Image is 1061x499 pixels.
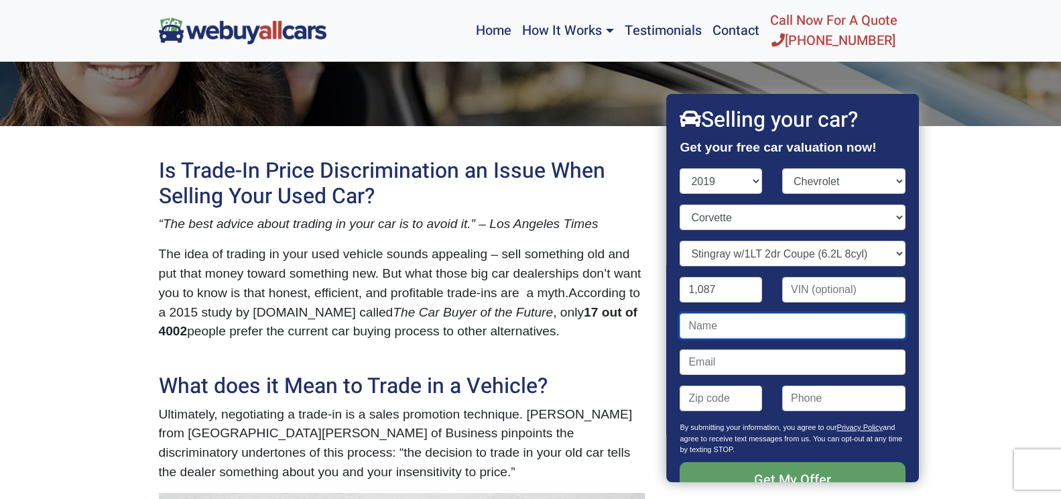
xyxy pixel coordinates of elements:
p: By submitting your information, you agree to our and agree to receive text messages from us. You ... [680,422,906,462]
input: Name [680,313,906,339]
span: , only [553,305,584,319]
a: Contact [707,5,765,56]
a: Home [471,5,517,56]
a: Privacy Policy [837,423,883,431]
h2: Is Trade-In Price Discrimination an Issue When Selling Your Used Car? [159,158,648,210]
input: Email [680,349,906,375]
span: “Th [159,217,178,231]
input: Get My Offer [680,462,906,498]
input: Zip code [680,386,763,411]
input: VIN (optional) [782,277,906,302]
input: Mileage [680,277,763,302]
a: Testimonials [619,5,707,56]
img: We Buy All Cars in NJ logo [159,17,326,44]
span: The idea of trading in your used vehicle sounds appealing – sell something old and put that money... [159,247,641,300]
span: people prefer the current car buying process to other alternatives. [187,324,560,338]
a: How It Works [517,5,619,56]
strong: Get your free car valuation now! [680,140,877,154]
span: e best advice about trading in your car is to avoid it.” – Los Angeles Times [178,217,598,231]
input: Phone [782,386,906,411]
a: Call Now For A Quote[PHONE_NUMBER] [765,5,903,56]
span: The Car Buyer of the Future [393,305,553,319]
span: According to a 2015 study by [DOMAIN_NAME] called [159,286,641,319]
h2: Selling your car? [680,107,906,133]
h2: What does it Mean to Trade in a Vehicle? [159,374,648,399]
span: Ultimately, negotiating a trade-in is a sales promotion technique. [PERSON_NAME] from [GEOGRAPHIC... [159,407,633,479]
